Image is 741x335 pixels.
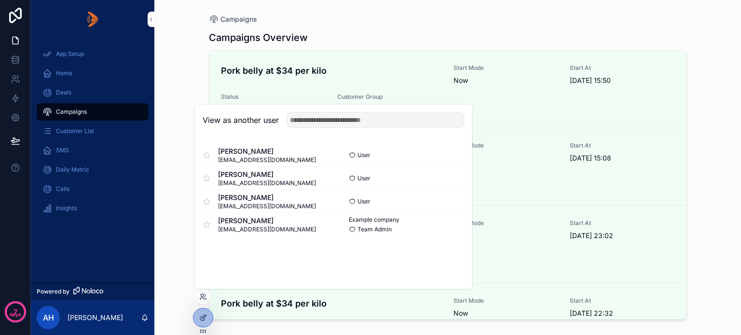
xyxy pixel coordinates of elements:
[37,288,69,295] span: Powered by
[357,226,392,233] span: Team Admin
[56,166,89,174] span: Daily Metric
[56,69,72,77] span: Home
[56,89,71,96] span: Deals
[220,14,257,24] span: Campaigns
[37,103,149,121] a: Campaigns
[221,297,442,310] h4: Pork belly at $34 per kilo
[209,31,308,44] h1: Campaigns Overview
[570,76,674,85] span: [DATE] 15:50
[31,282,154,300] a: Powered by
[10,311,21,319] p: days
[56,108,87,116] span: Campaigns
[37,45,149,63] a: App Setup
[570,64,674,72] span: Start At
[357,197,370,205] span: User
[37,65,149,82] a: Home
[218,169,316,179] span: [PERSON_NAME]
[357,174,370,182] span: User
[453,297,558,305] span: Start Mode
[203,114,279,126] h2: View as another user
[37,200,149,217] a: Insights
[37,142,149,159] a: SMS
[37,180,149,198] a: Calls
[209,51,686,128] a: Pork belly at $34 per kiloStart ModeNowStart At[DATE] 15:50StatusQueuedCustomer GroupCafes
[218,192,316,202] span: [PERSON_NAME]
[37,122,149,140] a: Customer List
[337,93,442,101] span: Customer Group
[349,216,399,224] span: Example company
[56,204,77,212] span: Insights
[453,308,558,318] span: Now
[218,146,316,156] span: [PERSON_NAME]
[570,153,674,163] span: [DATE] 15:08
[218,216,316,226] span: [PERSON_NAME]
[453,64,558,72] span: Start Mode
[218,179,316,187] span: [EMAIL_ADDRESS][DOMAIN_NAME]
[453,231,558,241] span: Now
[453,76,558,85] span: Now
[221,93,326,101] span: Status
[31,39,154,229] div: scrollable content
[87,12,98,27] img: App logo
[56,50,84,58] span: App Setup
[43,312,54,323] span: AH
[570,142,674,149] span: Start At
[56,147,69,154] span: SMS
[453,142,558,149] span: Start Mode
[453,219,558,227] span: Start Mode
[56,127,94,135] span: Customer List
[209,14,257,24] a: Campaigns
[14,307,17,317] p: 7
[570,219,674,227] span: Start At
[37,84,149,101] a: Deals
[37,161,149,178] a: Daily Metric
[570,297,674,305] span: Start At
[570,308,674,318] span: [DATE] 22:32
[570,231,674,241] span: [DATE] 23:02
[218,156,316,163] span: [EMAIL_ADDRESS][DOMAIN_NAME]
[68,313,123,322] p: [PERSON_NAME]
[453,153,558,163] span: Now
[218,226,316,233] span: [EMAIL_ADDRESS][DOMAIN_NAME]
[357,151,370,159] span: User
[221,64,442,77] h4: Pork belly at $34 per kilo
[218,202,316,210] span: [EMAIL_ADDRESS][DOMAIN_NAME]
[56,185,69,193] span: Calls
